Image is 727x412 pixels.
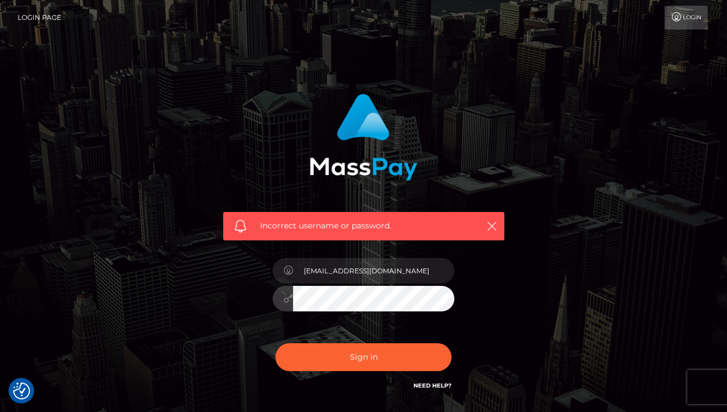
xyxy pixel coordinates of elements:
img: MassPay Login [310,94,417,181]
input: Username... [293,258,454,284]
span: Incorrect username or password. [260,220,467,232]
a: Login Page [18,6,61,30]
a: Need Help? [413,382,452,389]
a: Login [665,6,708,30]
button: Sign in [275,343,452,371]
img: Revisit consent button [13,382,30,399]
button: Consent Preferences [13,382,30,399]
